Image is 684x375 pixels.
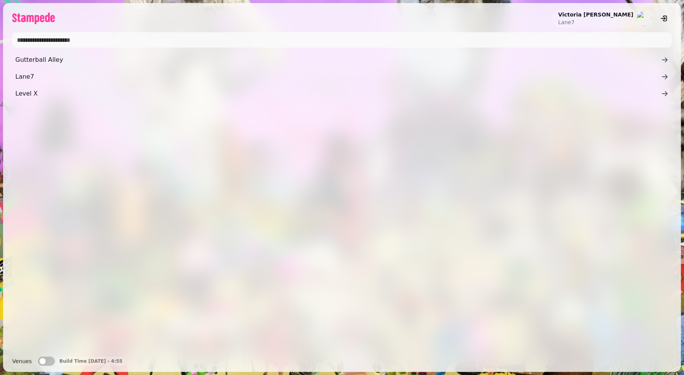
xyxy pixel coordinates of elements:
a: Lane7 [12,69,672,84]
a: Level X [12,86,672,101]
p: Build Time [DATE] - 4:55 [59,358,123,364]
h2: Victoria [PERSON_NAME] [558,11,633,18]
span: Gutterball Alley [15,55,661,64]
p: Lane7 [558,18,633,26]
button: logout [656,11,672,26]
a: Gutterball Alley [12,52,672,68]
span: Level X [15,89,661,98]
span: Lane7 [15,72,661,81]
img: logo [12,13,55,24]
label: Venues [12,357,32,366]
img: aHR0cHM6Ly93d3cuZ3JhdmF0YXIuY29tL2F2YXRhci8xM2ZmMjVmZDYxYzExZGI3ZmRjZGY0YzZhMzcxMjkwMj9zPTE1MCZkP... [636,11,652,26]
